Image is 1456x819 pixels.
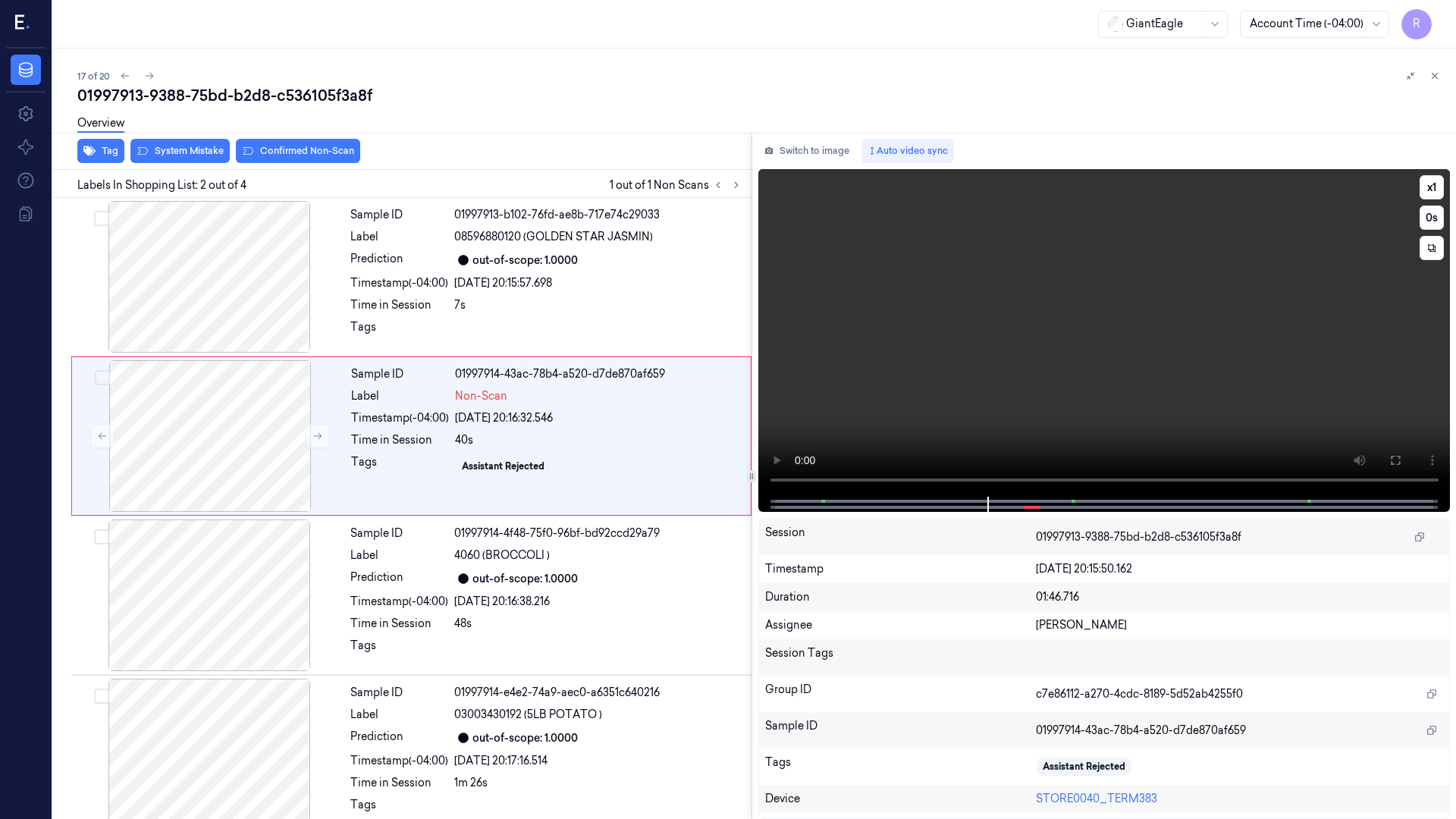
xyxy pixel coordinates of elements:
[1036,529,1241,545] span: 01997913-9388-75bd-b2d8-c536105f3a8f
[1036,617,1443,633] div: [PERSON_NAME]
[350,638,448,662] div: Tags
[350,753,448,769] div: Timestamp (-04:00)
[1036,791,1443,807] div: STORE0040_TERM383
[454,526,742,541] div: 01997914-4f48-75f0-96bf-bd92ccd29a79
[765,791,1037,807] div: Device
[351,432,449,448] div: Time in Session
[351,454,449,479] div: Tags
[350,526,448,541] div: Sample ID
[454,775,742,791] div: 1m 26s
[350,570,448,588] div: Prediction
[1401,9,1432,39] button: R
[77,115,124,133] a: Overview
[454,753,742,769] div: [DATE] 20:17:16.514
[454,594,742,610] div: [DATE] 20:16:38.216
[765,645,1037,670] div: Session Tags
[462,460,544,473] div: Assistant Rejected
[758,139,855,163] button: Switch to image
[94,529,109,544] button: Select row
[351,366,449,382] div: Sample ID
[454,707,602,723] span: 03003430192 (5LB POTATO )
[350,729,448,747] div: Prediction
[765,561,1037,577] div: Timestamp
[455,410,742,426] div: [DATE] 20:16:32.546
[455,388,507,404] span: Non-Scan
[765,682,1037,706] div: Group ID
[77,139,124,163] button: Tag
[350,707,448,723] div: Label
[77,70,110,83] span: 17 of 20
[350,275,448,291] div: Timestamp (-04:00)
[350,229,448,245] div: Label
[765,718,1037,742] div: Sample ID
[454,616,742,632] div: 48s
[351,388,449,404] div: Label
[1036,589,1443,605] div: 01:46.716
[861,139,954,163] button: Auto video sync
[454,207,742,223] div: 01997913-b102-76fd-ae8b-717e74c29033
[351,410,449,426] div: Timestamp (-04:00)
[236,139,360,163] button: Confirmed Non-Scan
[454,548,550,563] span: 4060 (BROCCOLI )
[454,685,742,701] div: 01997914-e4e2-74a9-aec0-a6351c640216
[350,251,448,269] div: Prediction
[454,275,742,291] div: [DATE] 20:15:57.698
[350,685,448,701] div: Sample ID
[472,730,578,746] div: out-of-scope: 1.0000
[472,253,578,268] div: out-of-scope: 1.0000
[350,207,448,223] div: Sample ID
[1043,760,1125,773] div: Assistant Rejected
[765,755,1037,779] div: Tags
[350,297,448,313] div: Time in Session
[1036,561,1443,577] div: [DATE] 20:15:50.162
[765,617,1037,633] div: Assignee
[95,370,110,385] button: Select row
[130,139,230,163] button: System Mistake
[454,229,653,245] span: 08596880120 (GOLDEN STAR JASMIN)
[1036,723,1246,739] span: 01997914-43ac-78b4-a520-d7de870af659
[1420,175,1444,199] button: x1
[455,432,742,448] div: 40s
[77,177,246,193] span: Labels In Shopping List: 2 out of 4
[610,176,745,194] span: 1 out of 1 Non Scans
[454,297,742,313] div: 7s
[94,211,109,226] button: Select row
[350,594,448,610] div: Timestamp (-04:00)
[350,319,448,344] div: Tags
[765,589,1037,605] div: Duration
[350,548,448,563] div: Label
[94,689,109,704] button: Select row
[1420,206,1444,230] button: 0s
[472,571,578,587] div: out-of-scope: 1.0000
[77,85,1444,106] div: 01997913-9388-75bd-b2d8-c536105f3a8f
[765,525,1037,549] div: Session
[1036,686,1243,702] span: c7e86112-a270-4cdc-8189-5d52ab4255f0
[350,775,448,791] div: Time in Session
[350,616,448,632] div: Time in Session
[455,366,742,382] div: 01997914-43ac-78b4-a520-d7de870af659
